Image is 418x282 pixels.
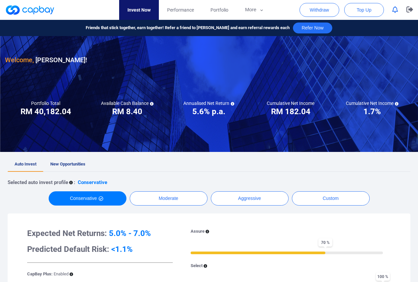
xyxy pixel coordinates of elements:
[167,6,194,14] span: Performance
[101,100,154,106] h5: Available Cash Balance
[21,106,71,117] h3: RM 40,182.04
[109,229,151,238] span: 5.0% - 7.0%
[300,3,339,17] button: Withdraw
[27,228,173,239] h3: Expected Net Returns:
[211,191,289,206] button: Aggressive
[112,106,142,117] h3: RM 8.40
[27,244,173,255] h3: Predicted Default Risk:
[183,100,234,106] h5: Annualised Net Return
[27,271,69,278] p: CapBay Plus:
[191,228,205,235] p: Assure
[8,178,68,186] p: Selected auto invest profile
[191,262,203,269] p: Select
[192,106,225,117] h3: 5.6% p.a.
[346,100,398,106] h5: Cumulative Net Income
[376,272,390,281] span: 100 %
[5,56,34,64] span: Welcome,
[293,23,332,33] button: Refer Now
[357,7,371,13] span: Top Up
[15,162,36,166] span: Auto Invest
[210,6,228,14] span: Portfolio
[267,100,314,106] h5: Cumulative Net Income
[78,178,107,186] p: Conservative
[344,3,384,17] button: Top Up
[50,162,85,166] span: New Opportunities
[74,178,75,186] p: :
[130,191,208,206] button: Moderate
[5,55,87,65] h3: [PERSON_NAME] !
[86,24,290,31] span: Friends that stick together, earn together! Refer a friend to [PERSON_NAME] and earn referral rew...
[271,106,310,117] h3: RM 182.04
[31,100,60,106] h5: Portfolio Total
[318,238,332,247] span: 70 %
[49,191,126,206] button: Conservative
[292,191,370,206] button: Custom
[363,106,381,117] h3: 1.7%
[111,245,133,254] span: <1.1%
[54,271,69,276] span: Enabled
